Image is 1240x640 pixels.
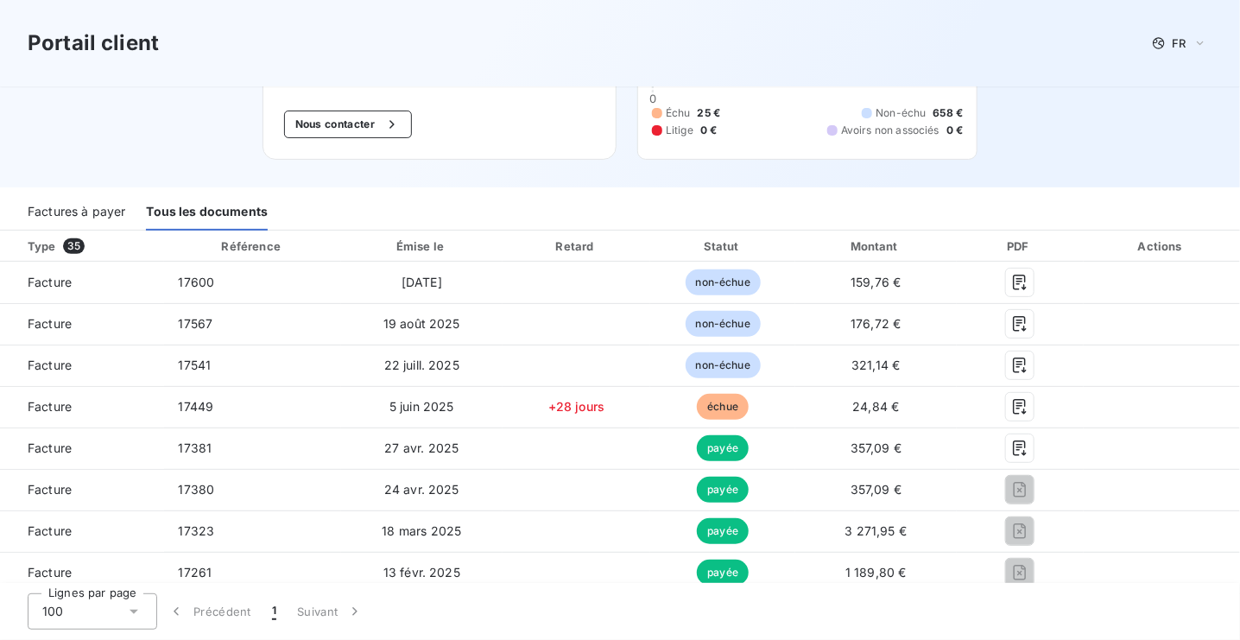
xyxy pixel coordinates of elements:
div: Tous les documents [146,194,268,231]
span: Avoirs non associés [841,123,939,138]
span: [DATE] [402,275,442,289]
div: PDF [960,238,1080,255]
span: Facture [14,523,150,540]
div: Référence [222,239,281,253]
span: 17323 [178,523,214,538]
span: 24 avr. 2025 [384,482,459,497]
span: 159,76 € [851,275,901,289]
span: 27 avr. 2025 [384,440,459,455]
span: 357,09 € [851,440,902,455]
span: 0 € [700,123,717,138]
div: Retard [506,238,648,255]
div: Montant [799,238,953,255]
span: Facture [14,440,150,457]
span: 17381 [178,440,212,455]
span: 1 [272,603,276,620]
span: 357,09 € [851,482,902,497]
button: 1 [262,593,287,630]
div: Statut [654,238,792,255]
span: Facture [14,274,150,291]
span: 13 févr. 2025 [383,565,460,580]
span: Facture [14,564,150,581]
span: 3 271,95 € [845,523,908,538]
div: Actions [1087,238,1237,255]
span: 18 mars 2025 [382,523,461,538]
span: Échu [666,105,691,121]
span: 1 189,80 € [845,565,907,580]
span: 17541 [178,358,211,372]
button: Suivant [287,593,374,630]
span: 35 [63,238,85,254]
span: payée [697,477,749,503]
span: 658 € [933,105,964,121]
span: échue [697,394,749,420]
span: 22 juill. 2025 [384,358,459,372]
div: Factures à payer [28,194,125,231]
div: Émise le [345,238,499,255]
span: payée [697,518,749,544]
span: 5 juin 2025 [389,399,454,414]
span: 19 août 2025 [383,316,460,331]
button: Nous contacter [284,111,412,138]
span: 17567 [178,316,212,331]
span: 17380 [178,482,214,497]
span: non-échue [686,352,761,378]
div: Type [17,238,161,255]
span: 176,72 € [851,316,901,331]
span: 24,84 € [852,399,899,414]
span: 0 [649,92,656,105]
button: Précédent [157,593,262,630]
span: 17600 [178,275,214,289]
span: FR [1173,36,1186,50]
span: 100 [42,603,63,620]
span: Facture [14,357,150,374]
span: +28 jours [548,399,604,414]
span: 17261 [178,565,212,580]
span: Non-échu [876,105,926,121]
span: Facture [14,315,150,333]
span: 321,14 € [851,358,900,372]
span: non-échue [686,311,761,337]
span: 25 € [698,105,721,121]
h3: Portail client [28,28,159,59]
span: Facture [14,398,150,415]
span: payée [697,560,749,586]
span: payée [697,435,749,461]
span: Facture [14,481,150,498]
span: non-échue [686,269,761,295]
span: 17449 [178,399,213,414]
span: 0 € [946,123,963,138]
span: Litige [666,123,693,138]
